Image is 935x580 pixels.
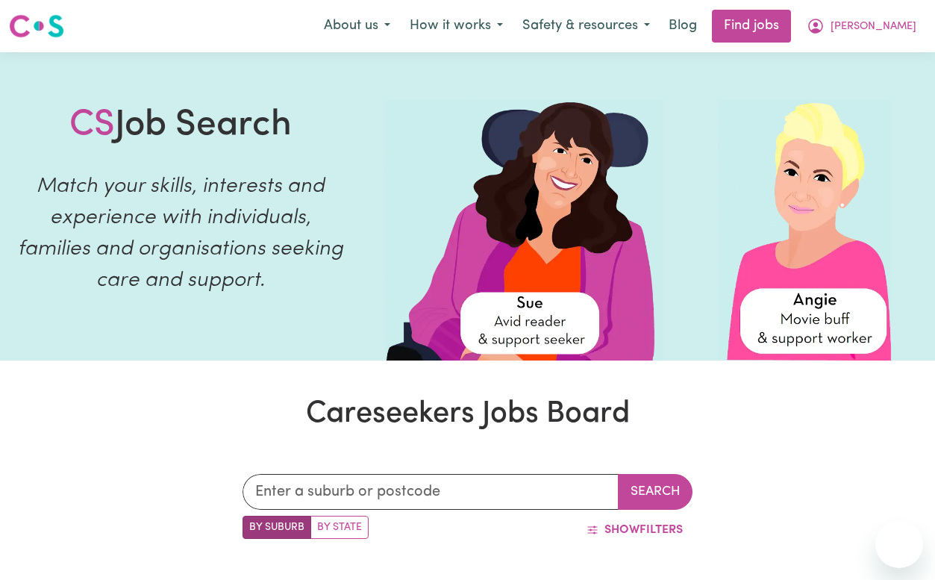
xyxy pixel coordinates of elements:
input: Enter a suburb or postcode [243,474,619,510]
button: ShowFilters [577,516,692,544]
img: Careseekers logo [9,13,64,40]
span: CS [69,107,115,143]
a: Careseekers logo [9,9,64,43]
iframe: Button to launch messaging window [875,520,923,568]
button: My Account [797,10,926,42]
p: Match your skills, interests and experience with individuals, families and organisations seeking ... [18,171,343,296]
button: About us [314,10,400,42]
button: How it works [400,10,513,42]
a: Find jobs [712,10,791,43]
h1: Job Search [69,105,292,148]
label: Search by suburb/post code [243,516,311,539]
button: Search [618,474,692,510]
a: Blog [660,10,706,43]
span: Show [604,524,640,536]
span: [PERSON_NAME] [831,19,916,35]
label: Search by state [310,516,369,539]
button: Safety & resources [513,10,660,42]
